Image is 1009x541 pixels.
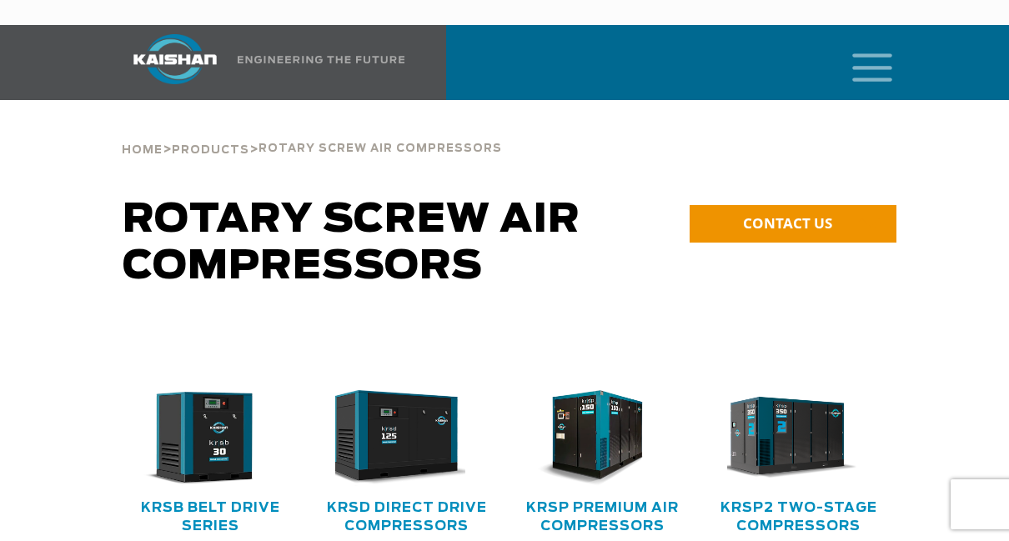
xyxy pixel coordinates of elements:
a: KRSP Premium Air Compressors [526,501,679,533]
span: Rotary Screw Air Compressors [123,200,580,287]
a: KRSD Direct Drive Compressors [327,501,487,533]
span: Home [122,145,163,156]
div: krsp150 [531,390,674,486]
span: Rotary Screw Air Compressors [259,143,502,154]
a: KRSB Belt Drive Series [141,501,280,533]
img: krsp350 [715,390,857,486]
div: krsd125 [335,390,478,486]
img: krsd125 [323,390,465,486]
a: KRSP2 Two-Stage Compressors [720,501,877,533]
div: > > [122,100,502,163]
img: Engineering the future [238,56,404,63]
img: krsp150 [519,390,661,486]
a: mobile menu [846,48,874,77]
span: CONTACT US [743,213,832,233]
span: Products [172,145,249,156]
div: krsb30 [139,390,282,486]
a: CONTACT US [690,205,896,243]
a: Products [172,142,249,157]
img: krsb30 [127,390,269,486]
a: Kaishan USA [113,25,408,100]
a: Home [122,142,163,157]
div: krsp350 [727,390,870,486]
img: kaishan logo [113,34,238,84]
